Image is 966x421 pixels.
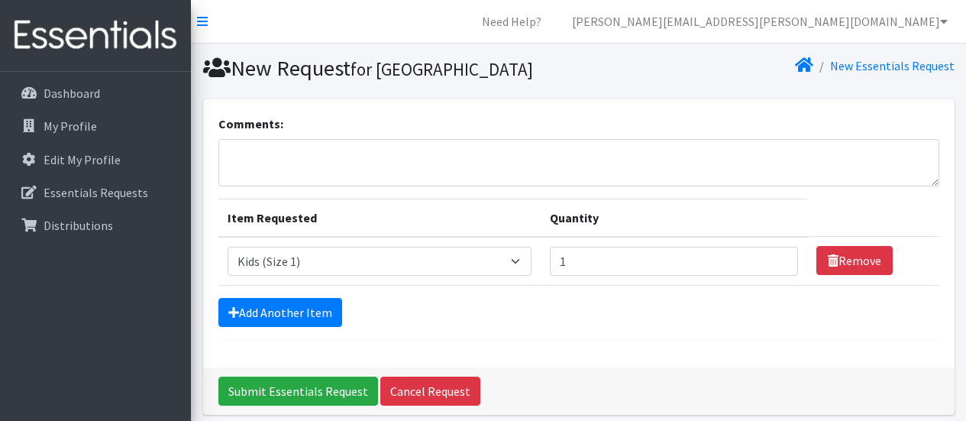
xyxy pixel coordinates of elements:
[380,377,480,406] a: Cancel Request
[218,115,283,133] label: Comments:
[830,58,955,73] a: New Essentials Request
[6,78,185,108] a: Dashboard
[44,152,121,167] p: Edit My Profile
[541,199,807,237] th: Quantity
[44,218,113,233] p: Distributions
[6,144,185,175] a: Edit My Profile
[218,377,378,406] input: Submit Essentials Request
[203,55,573,82] h1: New Request
[218,298,342,327] a: Add Another Item
[560,6,960,37] a: [PERSON_NAME][EMAIL_ADDRESS][PERSON_NAME][DOMAIN_NAME]
[6,210,185,241] a: Distributions
[44,185,148,200] p: Essentials Requests
[470,6,554,37] a: Need Help?
[218,199,541,237] th: Item Requested
[6,111,185,141] a: My Profile
[6,10,185,61] img: HumanEssentials
[6,177,185,208] a: Essentials Requests
[44,86,100,101] p: Dashboard
[351,58,533,80] small: for [GEOGRAPHIC_DATA]
[44,118,97,134] p: My Profile
[816,246,893,275] a: Remove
